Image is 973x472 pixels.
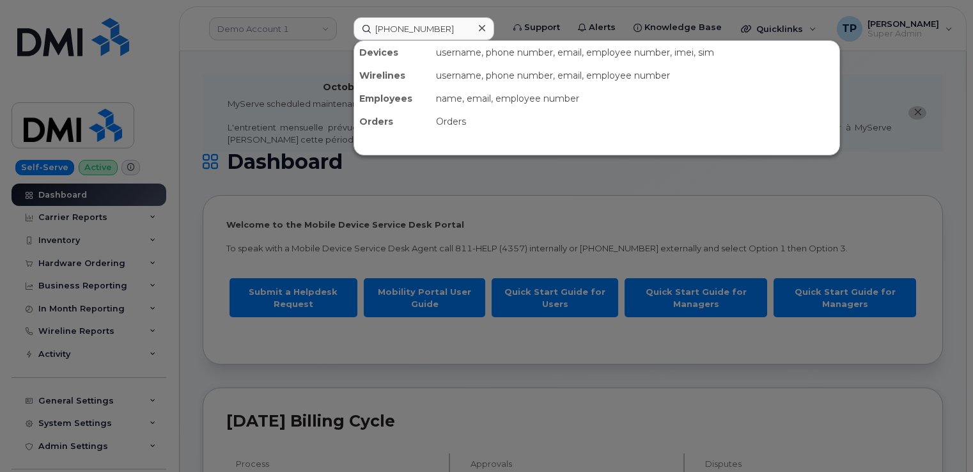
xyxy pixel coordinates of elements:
div: username, phone number, email, employee number [431,64,839,87]
div: username, phone number, email, employee number, imei, sim [431,41,839,64]
div: Orders [354,110,431,133]
div: Wirelines [354,64,431,87]
div: Orders [431,110,839,133]
div: name, email, employee number [431,87,839,110]
div: Employees [354,87,431,110]
div: Devices [354,41,431,64]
